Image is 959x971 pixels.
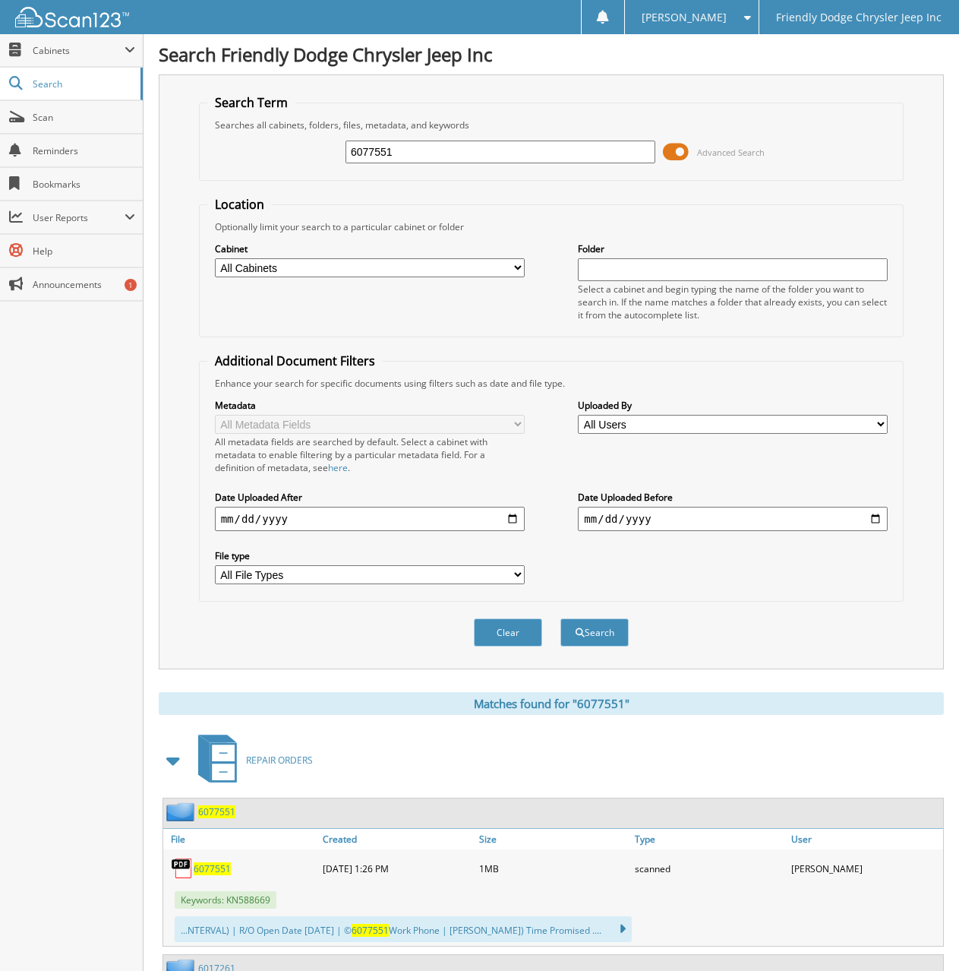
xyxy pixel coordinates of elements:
div: [DATE] 1:26 PM [319,853,475,884]
div: 1 [125,279,137,291]
div: ...NTERVAL) | R/O Open Date [DATE] | © Work Phone | [PERSON_NAME]) Time Promised .... [175,916,632,942]
input: end [578,507,888,531]
a: Type [631,829,787,849]
div: Optionally limit your search to a particular cabinet or folder [207,220,896,233]
legend: Location [207,196,272,213]
span: Keywords: KN588669 [175,891,276,909]
span: Help [33,245,135,258]
span: REPAIR ORDERS [246,754,313,767]
button: Clear [474,618,542,647]
a: Created [319,829,475,849]
button: Search [560,618,629,647]
input: start [215,507,525,531]
a: Size [475,829,631,849]
span: Reminders [33,144,135,157]
a: File [163,829,319,849]
label: Folder [578,242,888,255]
span: Announcements [33,278,135,291]
img: scan123-logo-white.svg [15,7,129,27]
a: 6077551 [198,805,235,818]
a: REPAIR ORDERS [189,730,313,790]
div: [PERSON_NAME] [787,853,943,884]
span: [PERSON_NAME] [642,13,727,22]
img: PDF.png [171,857,194,880]
span: Scan [33,111,135,124]
label: Date Uploaded After [215,491,525,504]
label: Date Uploaded Before [578,491,888,504]
span: Cabinets [33,44,125,57]
a: here [328,461,348,474]
div: scanned [631,853,787,884]
img: folder2.png [166,802,198,821]
label: Uploaded By [578,399,888,412]
legend: Search Term [207,94,295,111]
h1: Search Friendly Dodge Chrysler Jeep Inc [159,42,944,67]
label: Cabinet [215,242,525,255]
span: User Reports [33,211,125,224]
span: 6077551 [352,924,389,937]
div: 1MB [475,853,631,884]
label: Metadata [215,399,525,412]
a: 6077551 [194,862,231,875]
div: Matches found for "6077551" [159,692,944,715]
a: User [787,829,943,849]
span: Search [33,77,133,90]
div: Select a cabinet and begin typing the name of the folder you want to search in. If the name match... [578,283,888,321]
label: File type [215,549,525,562]
span: Advanced Search [697,147,765,158]
div: Searches all cabinets, folders, files, metadata, and keywords [207,119,896,131]
div: All metadata fields are searched by default. Select a cabinet with metadata to enable filtering b... [215,435,525,474]
legend: Additional Document Filters [207,353,383,369]
span: Bookmarks [33,178,135,191]
span: Friendly Dodge Chrysler Jeep Inc [776,13,942,22]
div: Enhance your search for specific documents using filters such as date and file type. [207,377,896,390]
